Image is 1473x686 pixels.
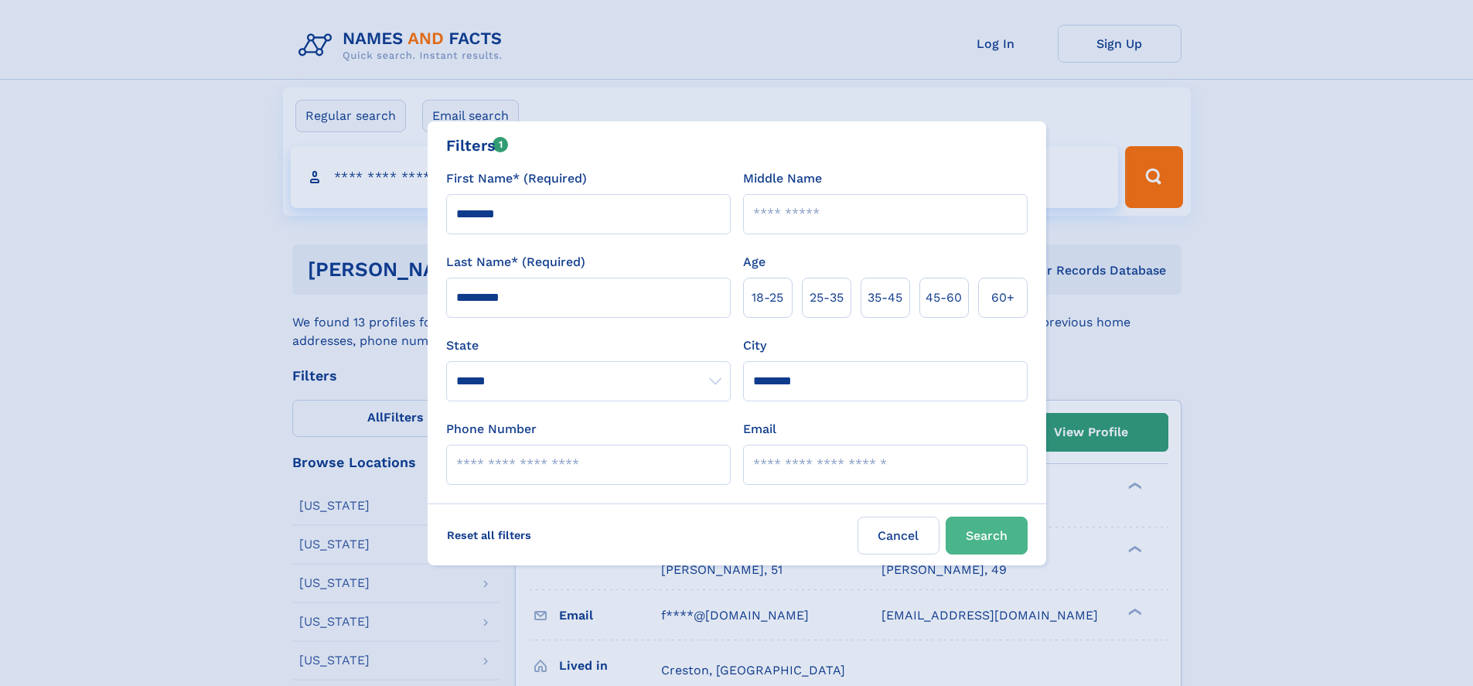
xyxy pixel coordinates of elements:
[446,134,509,157] div: Filters
[446,253,585,271] label: Last Name* (Required)
[446,169,587,188] label: First Name* (Required)
[991,288,1014,307] span: 60+
[446,336,731,355] label: State
[743,253,765,271] label: Age
[858,517,939,555] label: Cancel
[868,288,902,307] span: 35‑45
[743,336,766,355] label: City
[743,169,822,188] label: Middle Name
[437,517,541,554] label: Reset all filters
[743,420,776,439] label: Email
[926,288,962,307] span: 45‑60
[446,420,537,439] label: Phone Number
[946,517,1028,555] button: Search
[810,288,844,307] span: 25‑35
[752,288,783,307] span: 18‑25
